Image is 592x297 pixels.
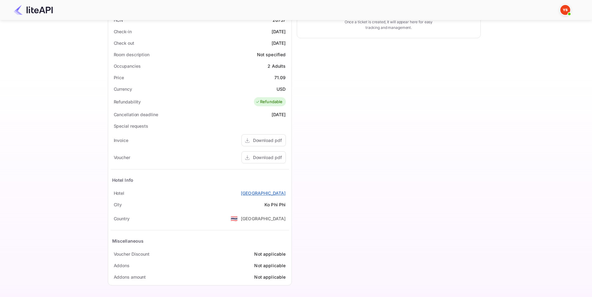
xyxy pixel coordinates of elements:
[114,111,158,118] div: Cancellation deadline
[114,201,122,208] div: City
[114,274,146,280] div: Addons amount
[254,262,286,269] div: Not applicable
[264,201,286,208] div: Ko Phi Phi
[114,190,125,196] div: Hotel
[257,51,286,58] div: Not specified
[114,215,130,222] div: Country
[114,74,124,81] div: Price
[231,213,238,224] span: United States
[114,251,149,257] div: Voucher Discount
[268,63,286,69] div: 2 Adults
[114,137,128,144] div: Invoice
[241,215,286,222] div: [GEOGRAPHIC_DATA]
[340,19,438,30] p: Once a ticket is created, it will appear here for easy tracking and management.
[272,40,286,46] div: [DATE]
[277,86,286,92] div: USD
[112,238,144,244] div: Miscellaneous
[114,262,130,269] div: Addons
[560,5,570,15] img: Yandex Support
[254,251,286,257] div: Not applicable
[114,51,149,58] div: Room description
[14,5,53,15] img: LiteAPI Logo
[253,154,282,161] div: Download pdf
[114,63,141,69] div: Occupancies
[253,137,282,144] div: Download pdf
[112,177,134,183] div: Hotel Info
[241,190,286,196] a: [GEOGRAPHIC_DATA]
[114,86,132,92] div: Currency
[255,99,283,105] div: Refundable
[272,28,286,35] div: [DATE]
[114,98,141,105] div: Refundability
[254,274,286,280] div: Not applicable
[274,74,286,81] div: 71.09
[114,28,132,35] div: Check-in
[114,40,134,46] div: Check out
[114,154,130,161] div: Voucher
[114,123,148,129] div: Special requests
[272,111,286,118] div: [DATE]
